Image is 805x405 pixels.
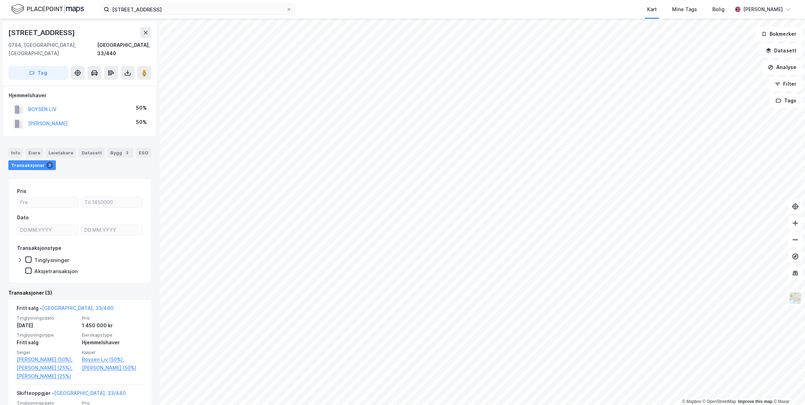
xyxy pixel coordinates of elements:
a: [PERSON_NAME] (25%) [17,372,78,380]
a: Boysen Liv (50%), [82,355,143,364]
a: [PERSON_NAME] (25%), [17,364,78,372]
button: Analyse [762,60,802,74]
div: Info [8,148,23,158]
a: [GEOGRAPHIC_DATA], 33/440 [54,390,126,396]
a: Mapbox [682,399,701,404]
div: 0784, [GEOGRAPHIC_DATA], [GEOGRAPHIC_DATA] [8,41,97,58]
input: DD.MM.YYYY [17,225,78,235]
div: Mine Tags [672,5,697,14]
div: 3 [46,162,53,169]
div: Skifteoppgjør - [17,389,126,400]
button: Bokmerker [755,27,802,41]
div: [DATE] [17,321,78,330]
div: Eiere [26,148,43,158]
a: OpenStreetMap [703,399,736,404]
div: [PERSON_NAME] [743,5,783,14]
div: Hjemmelshaver [9,91,151,100]
div: [GEOGRAPHIC_DATA], 33/440 [97,41,151,58]
span: Eierskapstype [82,332,143,338]
div: 3 [124,149,130,156]
div: 50% [136,118,147,126]
div: 50% [136,104,147,112]
div: Fritt salg [17,338,78,347]
iframe: Chat Widget [770,372,805,405]
div: Dato [17,213,29,222]
input: Fra [17,197,78,208]
button: Datasett [760,44,802,58]
div: Bolig [712,5,724,14]
div: Fritt salg - [17,304,113,315]
div: Pris [17,187,26,195]
div: Kontrollprogram for chat [770,372,805,405]
div: Datasett [79,148,105,158]
img: logo.f888ab2527a4732fd821a326f86c7f29.svg [11,3,84,15]
div: Bygg [108,148,133,158]
span: Kjøper [82,349,143,355]
div: Aksjetransaksjon [34,268,78,275]
button: Tags [770,94,802,108]
div: ESG [136,148,151,158]
a: Improve this map [738,399,772,404]
input: Til 1450000 [82,197,142,208]
div: Transaksjoner (3) [8,289,151,297]
span: Pris [82,315,143,321]
div: 1 450 000 kr [82,321,143,330]
a: [GEOGRAPHIC_DATA], 33/440 [42,305,113,311]
a: [PERSON_NAME] (50%) [82,364,143,372]
button: Filter [769,77,802,91]
span: Selger [17,349,78,355]
div: Leietakere [46,148,76,158]
div: Transaksjoner [8,160,56,170]
input: Søk på adresse, matrikkel, gårdeiere, leietakere eller personer [109,4,286,15]
input: DD.MM.YYYY [82,225,142,235]
button: Tag [8,66,68,80]
div: Kart [647,5,657,14]
div: Tinglysninger [34,257,69,263]
div: Transaksjonstype [17,244,61,252]
span: Tinglysningsdato [17,315,78,321]
div: Hjemmelshaver [82,338,143,347]
a: [PERSON_NAME] (50%), [17,355,78,364]
span: Tinglysningstype [17,332,78,338]
div: [STREET_ADDRESS] [8,27,76,38]
img: Z [789,292,802,305]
